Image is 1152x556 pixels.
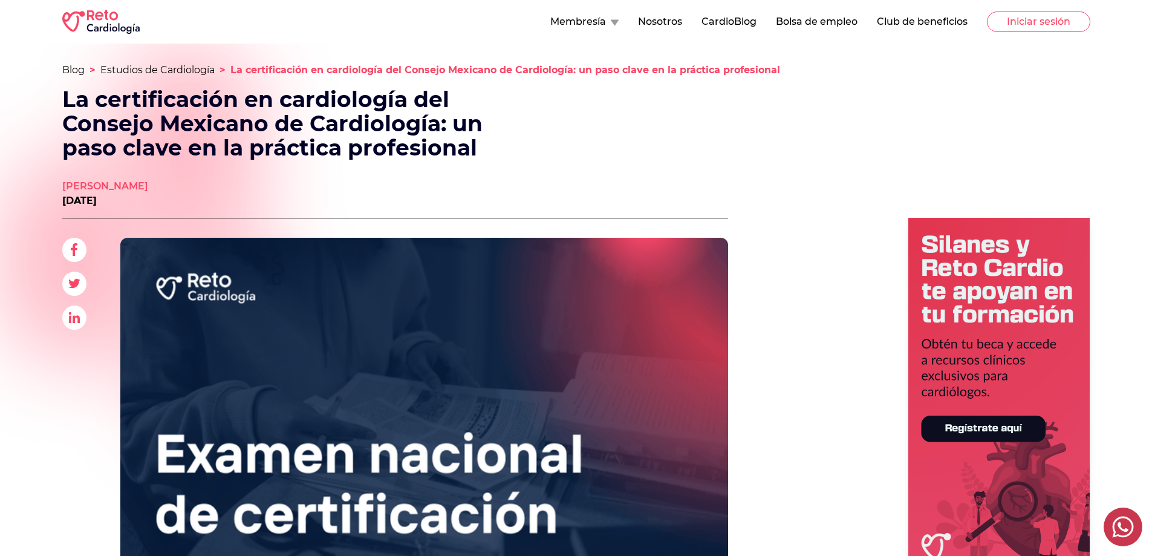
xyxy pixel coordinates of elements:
[62,194,148,208] p: [DATE]
[62,87,527,160] h1: La certificación en cardiología del Consejo Mexicano de Cardiología: un paso clave en la práctica...
[62,10,140,34] img: RETO Cardio Logo
[638,15,682,29] button: Nosotros
[877,15,968,29] button: Club de beneficios
[62,64,85,76] a: Blog
[220,64,226,76] span: >
[89,64,96,76] span: >
[550,15,619,29] button: Membresía
[100,64,215,76] a: Estudios de Cardiología
[701,15,757,29] button: CardioBlog
[987,11,1090,32] button: Iniciar sesión
[776,15,857,29] button: Bolsa de empleo
[62,179,148,194] a: [PERSON_NAME]
[230,64,780,76] span: La certificación en cardiología del Consejo Mexicano de Cardiología: un paso clave en la práctica...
